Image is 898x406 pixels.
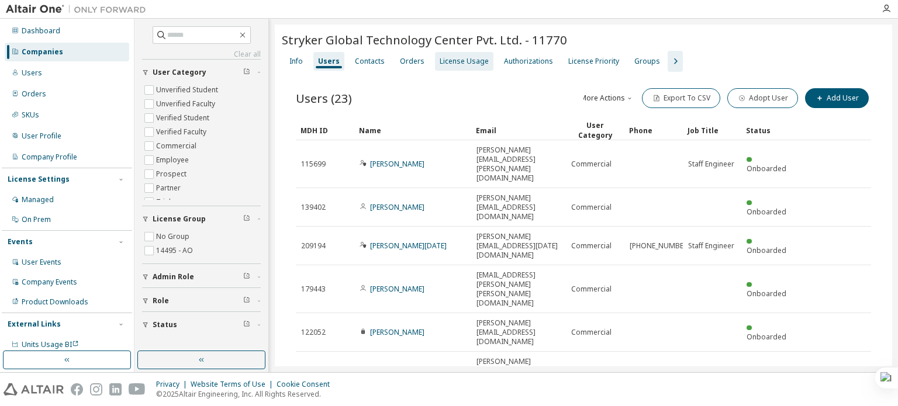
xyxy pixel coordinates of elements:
span: 139402 [301,203,326,212]
p: © 2025 Altair Engineering, Inc. All Rights Reserved. [156,389,337,399]
span: Commercial [571,241,612,251]
span: Admin Role [153,272,194,282]
span: Users (23) [296,90,352,106]
span: Onboarded [747,245,786,255]
span: [PERSON_NAME][EMAIL_ADDRESS][PERSON_NAME][PERSON_NAME][DOMAIN_NAME] [476,357,561,404]
div: SKUs [22,110,39,120]
span: User Category [153,68,206,77]
button: Status [142,312,261,338]
div: External Links [8,320,61,329]
img: Altair One [6,4,152,15]
div: User Events [22,258,61,267]
span: Commercial [571,203,612,212]
button: Adopt User [727,88,798,108]
span: [PERSON_NAME][EMAIL_ADDRESS][PERSON_NAME][DOMAIN_NAME] [476,145,561,183]
div: Managed [22,195,54,204]
div: Orders [400,57,424,66]
a: [PERSON_NAME][DATE] [370,241,447,251]
span: Commercial [571,284,612,294]
div: Product Downloads [22,297,88,307]
div: Authorizations [504,57,553,66]
span: [PERSON_NAME][EMAIL_ADDRESS][DOMAIN_NAME] [476,318,561,346]
span: Staff Engineer [688,159,734,169]
button: Export To CSV [642,88,720,108]
label: Trial [156,195,173,209]
div: Companies [22,47,63,57]
a: [PERSON_NAME] [370,327,424,337]
img: facebook.svg [71,383,83,395]
div: User Profile [22,131,61,141]
span: [PERSON_NAME][EMAIL_ADDRESS][DATE][DOMAIN_NAME] [476,232,561,260]
label: Verified Faculty [156,125,209,139]
label: Unverified Faculty [156,97,217,111]
span: Onboarded [747,164,786,173]
div: Email [476,121,561,140]
span: Stryker Global Technology Center Pvt. Ltd. - 11770 [282,32,567,48]
label: Employee [156,153,191,167]
span: [PERSON_NAME][EMAIL_ADDRESS][DOMAIN_NAME] [476,193,561,221]
button: Role [142,288,261,314]
div: Users [22,68,42,78]
span: Staff Engineer [688,241,734,251]
button: Admin Role [142,264,261,290]
div: User Category [571,120,620,140]
label: Prospect [156,167,189,181]
div: License Settings [8,175,70,184]
div: Groups [634,57,660,66]
div: Phone [629,121,678,140]
img: instagram.svg [90,383,102,395]
span: Units Usage BI [22,339,79,349]
button: More Actions [579,88,635,108]
div: MDH ID [301,121,350,140]
div: Name [359,121,467,140]
img: altair_logo.svg [4,383,64,395]
div: Events [8,237,33,247]
label: Commercial [156,139,199,153]
span: 122052 [301,328,326,337]
label: 14495 - AO [156,244,195,258]
a: Clear all [142,50,261,59]
span: Clear filter [243,214,250,224]
span: Commercial [571,159,612,169]
label: Unverified Student [156,83,220,97]
div: License Usage [440,57,489,66]
div: Users [318,57,340,66]
span: License Group [153,214,206,224]
div: Status [746,121,795,140]
div: Cookie Consent [277,380,337,389]
a: [PERSON_NAME] [370,284,424,294]
div: Privacy [156,380,191,389]
div: Company Events [22,277,77,287]
a: [PERSON_NAME] [370,159,424,169]
img: youtube.svg [129,383,146,395]
span: Clear filter [243,320,250,329]
span: 179443 [301,284,326,294]
span: Onboarded [747,207,786,217]
img: linkedin.svg [109,383,122,395]
span: Clear filter [243,296,250,306]
div: Dashboard [22,26,60,36]
div: Job Title [688,121,737,140]
span: Clear filter [243,272,250,282]
div: Contacts [355,57,385,66]
span: [EMAIL_ADDRESS][PERSON_NAME][PERSON_NAME][DOMAIN_NAME] [476,270,561,308]
span: Role [153,296,169,306]
div: Info [289,57,303,66]
div: On Prem [22,215,51,224]
span: Clear filter [243,68,250,77]
button: User Category [142,60,261,85]
div: License Priority [568,57,619,66]
a: [PERSON_NAME] [370,202,424,212]
button: License Group [142,206,261,232]
div: Orders [22,89,46,99]
label: Partner [156,181,183,195]
span: 209194 [301,241,326,251]
span: Onboarded [747,289,786,299]
span: Commercial [571,328,612,337]
div: Website Terms of Use [191,380,277,389]
button: Add User [805,88,869,108]
span: [PHONE_NUMBER] [630,241,690,251]
label: No Group [156,230,192,244]
span: Onboarded [747,332,786,342]
span: Status [153,320,177,329]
